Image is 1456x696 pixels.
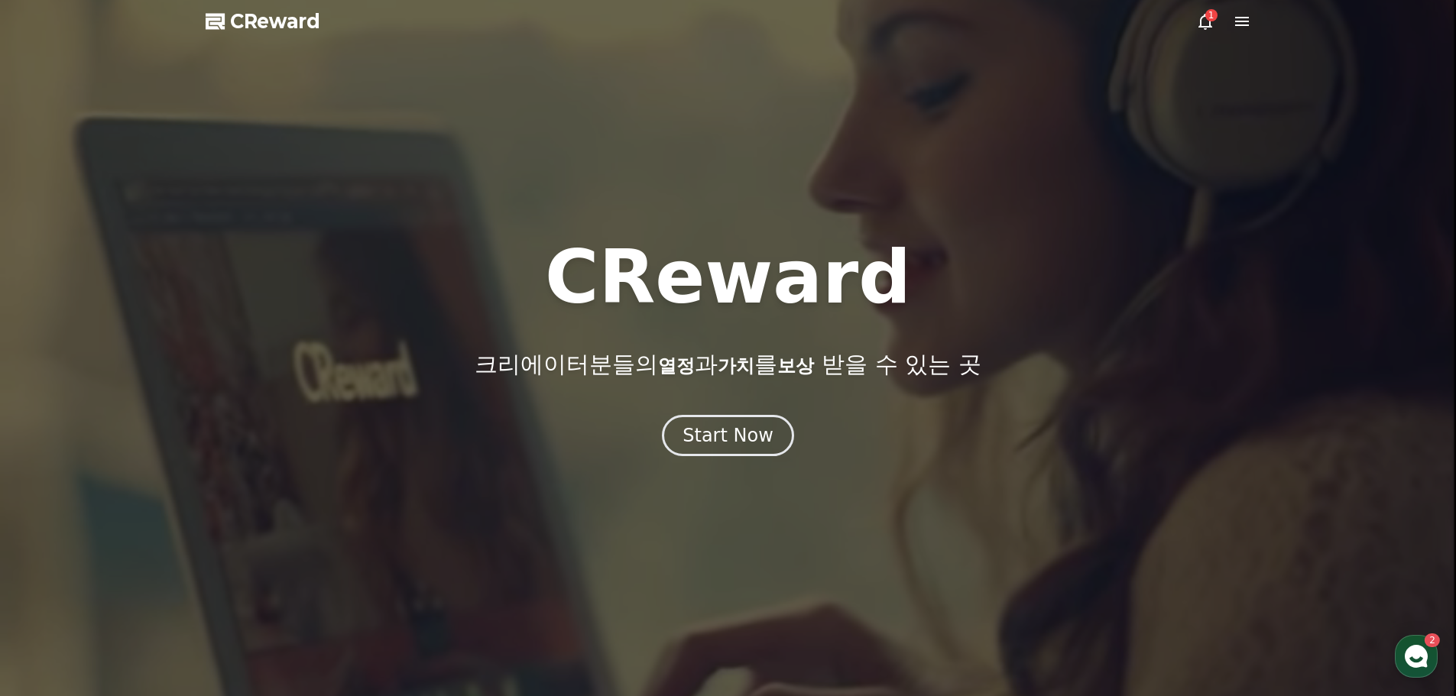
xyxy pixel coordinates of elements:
h1: CReward [545,241,911,314]
p: 크리에이터분들의 과 를 받을 수 있는 곳 [475,351,981,378]
a: Start Now [662,430,794,445]
button: Start Now [662,415,794,456]
a: 설정 [197,484,293,523]
div: 1 [1205,9,1218,21]
span: 대화 [140,508,158,520]
span: 열정 [658,355,695,377]
div: Start Now [683,423,773,448]
a: 2대화 [101,484,197,523]
a: 홈 [5,484,101,523]
span: 가치 [718,355,754,377]
span: 설정 [236,507,255,520]
span: CReward [230,9,320,34]
span: 2 [155,484,161,496]
a: 1 [1196,12,1214,31]
span: 보상 [777,355,814,377]
span: 홈 [48,507,57,520]
a: CReward [206,9,320,34]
